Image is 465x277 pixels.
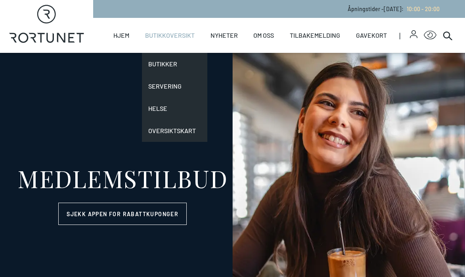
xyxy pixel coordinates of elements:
[348,5,440,13] p: Åpningstider - [DATE] :
[253,18,274,53] a: Om oss
[113,18,129,53] a: Hjem
[145,18,195,53] a: Butikkoversikt
[142,75,207,97] a: Servering
[210,18,238,53] a: Nyheter
[17,166,228,190] div: MEDLEMSTILBUD
[404,6,440,12] a: 10:00 - 20:00
[142,120,207,142] a: Oversiktskart
[407,6,440,12] span: 10:00 - 20:00
[58,203,187,225] a: Sjekk appen for rabattkuponger
[399,18,410,53] span: |
[142,97,207,120] a: Helse
[356,18,387,53] a: Gavekort
[142,53,207,75] a: Butikker
[424,29,436,42] button: Open Accessibility Menu
[290,18,340,53] a: Tilbakemelding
